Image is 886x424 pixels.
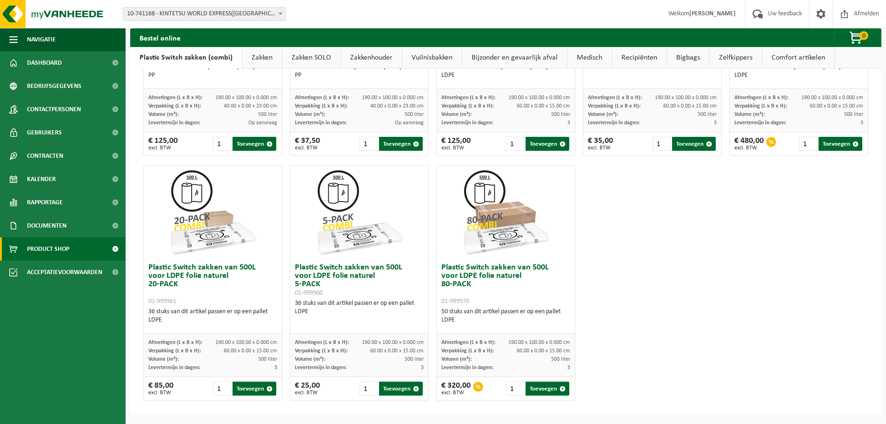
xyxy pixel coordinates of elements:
span: 3 [714,120,717,126]
div: € 480,00 [734,137,764,151]
span: Levertermijn in dagen: [148,120,200,126]
span: Levertermijn in dagen: [734,120,786,126]
a: Plastic Switch zakken (combi) [130,47,242,68]
span: 190.00 x 100.00 x 0.000 cm [362,95,424,101]
span: Navigatie [27,28,56,51]
a: Zelfkippers [710,47,762,68]
span: Op aanvraag [395,120,424,126]
span: Bedrijfsgegevens [27,74,81,98]
span: 500 liter [258,357,277,362]
button: Toevoegen [672,137,716,151]
img: 01-999970 [460,166,553,259]
button: Toevoegen [379,137,423,151]
div: LDPE [734,71,863,80]
span: excl. BTW [148,390,173,396]
button: Toevoegen [819,137,862,151]
a: Medisch [567,47,612,68]
span: 500 liter [551,112,570,117]
div: LDPE [148,316,277,324]
div: € 25,00 [295,382,320,396]
div: LDPE [441,316,570,324]
button: Toevoegen [526,137,569,151]
span: Op aanvraag [248,120,277,126]
span: 0 [859,31,868,40]
span: Verpakking (L x B x H): [734,103,787,109]
div: PP [148,71,277,80]
a: Recipiënten [612,47,666,68]
span: 500 liter [405,357,424,362]
div: € 320,00 [441,382,471,396]
input: 1 [360,382,379,396]
span: 500 liter [551,357,570,362]
span: Contracten [27,144,63,168]
button: Toevoegen [233,382,276,396]
input: 1 [360,137,379,151]
h3: Plastic Switch zakken van 500L voor LDPE folie naturel 20-PACK [148,263,277,305]
div: 60 stuks van dit artikel passen er op een pallet [148,63,277,80]
div: € 85,00 [148,382,173,396]
a: Zakken [242,47,282,68]
span: Levertermijn in dagen: [148,365,200,370]
span: 01-999970 [441,298,469,305]
span: Volume (m³): [441,357,472,362]
span: excl. BTW [734,145,764,151]
span: 01-999960 [295,289,323,296]
span: Volume (m³): [588,112,618,117]
span: Volume (m³): [734,112,765,117]
span: 60.00 x 0.00 x 15.00 cm [224,348,277,354]
span: 01-999961 [148,298,176,305]
span: Gebruikers [27,121,62,144]
span: excl. BTW [441,390,471,396]
a: Vuilnisbakken [402,47,462,68]
span: Product Shop [27,237,69,261]
span: 500 liter [405,112,424,117]
span: 40.00 x 0.00 x 23.00 cm [370,103,424,109]
div: € 37,50 [295,137,320,151]
span: Verpakking (L x B x H): [148,348,201,354]
span: 500 liter [844,112,863,117]
span: Levertermijn in dagen: [441,365,493,370]
span: Verpakking (L x B x H): [295,348,347,354]
a: Zakken SOLO [282,47,340,68]
img: 01-999961 [167,166,260,259]
strong: [PERSON_NAME] [689,10,736,17]
span: 3 [274,365,277,370]
span: Volume (m³): [148,357,179,362]
span: Afmetingen (L x B x H): [148,340,202,345]
a: Comfort artikelen [762,47,834,68]
span: 60.00 x 0.00 x 15.00 cm [810,103,863,109]
span: Acceptatievoorwaarden [27,261,102,284]
span: Afmetingen (L x B x H): [588,95,642,101]
button: Toevoegen [379,382,423,396]
h2: Bestel online [130,28,190,47]
span: Afmetingen (L x B x H): [441,340,495,345]
span: Afmetingen (L x B x H): [148,95,202,101]
span: 190.00 x 100.00 x 0.000 cm [508,95,570,101]
span: Volume (m³): [441,112,472,117]
h3: Plastic Switch zakken van 500L voor LDPE folie naturel 80-PACK [441,263,570,305]
a: Bijzonder en gevaarlijk afval [462,47,567,68]
span: 3 [567,120,570,126]
input: 1 [653,137,672,151]
div: € 125,00 [441,137,471,151]
h3: Plastic Switch zakken van 500L voor LDPE folie naturel 5-PACK [295,263,424,297]
div: PP [295,71,424,80]
span: Verpakking (L x B x H): [295,103,347,109]
span: 190.00 x 100.00 x 0.000 cm [508,340,570,345]
span: Dashboard [27,51,62,74]
span: 3 [421,365,424,370]
span: Levertermijn in dagen: [588,120,640,126]
span: Volume (m³): [295,112,325,117]
span: excl. BTW [295,145,320,151]
span: 500 liter [258,112,277,117]
img: 01-999960 [313,166,406,259]
span: 190.00 x 100.00 x 0.000 cm [215,95,277,101]
span: 60.00 x 0.00 x 15.00 cm [517,103,570,109]
div: LDPE [295,308,424,316]
span: Kalender [27,168,56,191]
div: € 125,00 [148,137,178,151]
div: 36 stuks van dit artikel passen er op een pallet [295,299,424,316]
span: Afmetingen (L x B x H): [295,95,349,101]
div: 36 stuks van dit artikel passen er op een pallet [148,308,277,324]
span: Afmetingen (L x B x H): [441,95,495,101]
